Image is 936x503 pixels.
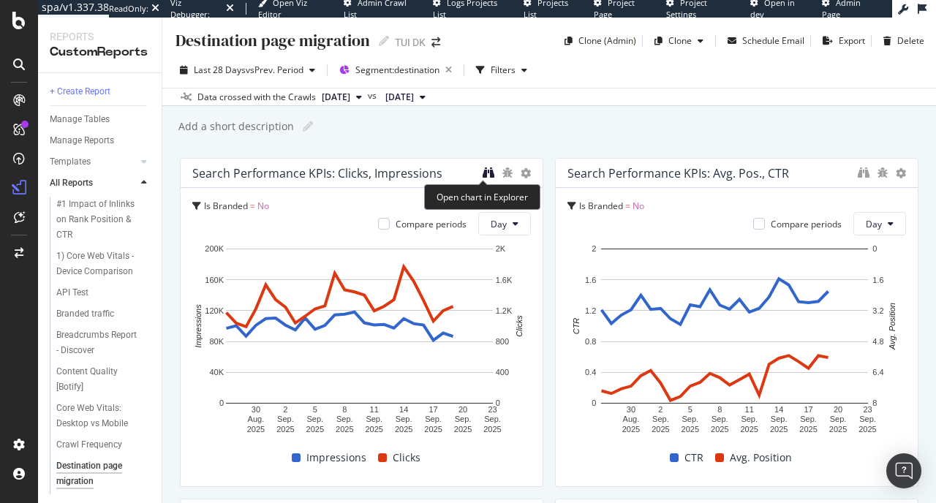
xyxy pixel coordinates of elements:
text: 120K [205,306,224,315]
text: Sep. [307,415,324,423]
span: Clicks [393,449,420,466]
text: 23 [488,405,497,414]
text: 0 [219,398,224,407]
a: Crawl Frequency [56,437,151,453]
text: 2025 [247,425,265,434]
i: Edit report name [303,121,313,132]
a: Templates [50,154,137,170]
text: 2025 [682,425,699,434]
a: Core Web Vitals: Desktop vs Mobile [56,401,151,431]
div: API Test [56,285,88,300]
text: 2025 [799,425,817,434]
text: Clicks [515,315,524,337]
text: 2025 [652,425,669,434]
div: arrow-right-arrow-left [431,37,440,48]
span: = [250,200,255,212]
text: 8 [872,398,877,407]
div: bug [877,167,888,178]
span: CTR [684,449,703,466]
div: TUI DK [395,35,426,50]
text: 80K [209,337,224,346]
text: 0 [592,398,596,407]
div: Compare periods [396,218,467,230]
div: Clone (Admin) [578,34,636,47]
button: [DATE] [316,88,368,106]
text: 30 [627,405,635,414]
div: Filters [491,64,516,76]
a: #1 Impact of Inlinks on Rank Position & CTR [56,197,151,243]
span: Last 28 Days [194,64,246,76]
text: Sep. [800,415,817,423]
span: No [257,200,269,212]
span: = [625,200,630,212]
div: 1) Core Web Vitals - Device Comparison [56,249,143,279]
text: 2 [592,244,596,253]
button: Segment:destination [333,58,458,82]
text: 1.6 [585,276,596,284]
button: Clone (Admin) [559,29,636,53]
span: 2025 Aug. 13th [385,91,414,104]
button: Filters [470,58,533,82]
text: Sep. [277,415,294,423]
div: Search Performance KPIs: Clicks, ImpressionsIs Branded = NoCompare periodsDayA chart.ImpressionsC... [180,158,543,487]
text: Aug. [248,415,265,423]
text: Sep. [366,415,382,423]
div: Core Web Vitals: Desktop vs Mobile [56,401,143,431]
text: 40K [209,368,224,377]
text: 2 [658,405,663,414]
text: Avg. Position [888,303,897,350]
text: 20 [834,405,842,414]
text: 2025 [336,425,353,434]
button: Last 28 DaysvsPrev. Period [174,58,321,82]
text: 8 [717,405,722,414]
text: 2025 [622,425,640,434]
span: Is Branded [204,200,248,212]
a: Content Quality [Botify] [56,364,151,395]
button: Clone [649,29,709,53]
text: Sep. [425,415,442,423]
button: Schedule Email [722,29,804,53]
div: Compare periods [771,218,842,230]
span: Day [491,218,507,230]
div: Crawl Frequency [56,437,122,453]
div: Branded traffic [56,306,114,322]
div: Manage Tables [50,112,110,127]
span: Segment: destination [355,64,439,76]
a: Breadcrumbs Report - Discover [56,328,151,358]
text: 1.6K [496,276,513,284]
text: Sep. [336,415,353,423]
text: Sep. [859,415,876,423]
span: Is Branded [579,200,623,212]
text: Aug. [623,415,640,423]
text: 2025 [740,425,758,434]
div: Search Performance KPIs: Avg. Pos., CTRIs Branded = NoCompare periodsDayA chart.CTRAvg. Position [555,158,918,487]
a: 1) Core Web Vitals - Device Comparison [56,249,151,279]
a: Manage Reports [50,133,151,148]
div: CustomReports [50,44,150,61]
text: 0 [872,244,877,253]
div: Destination page migration [56,458,140,489]
div: Clone [668,34,692,47]
div: ReadOnly: [109,3,148,15]
text: 1.2 [585,306,596,315]
div: A chart. [567,241,901,435]
text: Impressions [194,304,203,348]
span: vs Prev. Period [246,64,303,76]
text: 2K [496,244,506,253]
div: Schedule Email [742,34,804,47]
text: 8 [342,405,347,414]
span: vs [368,89,380,102]
button: Delete [877,29,924,53]
svg: A chart. [192,241,526,435]
a: Branded traffic [56,306,151,322]
div: Add a short description [177,119,294,134]
div: Search Performance KPIs: Avg. Pos., CTR [567,166,789,181]
text: 2025 [365,425,382,434]
div: Data crossed with the Crawls [197,91,316,104]
div: bug [502,167,513,178]
text: 2025 [276,425,294,434]
text: 14 [774,405,783,414]
div: Templates [50,154,91,170]
span: Impressions [306,449,366,466]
